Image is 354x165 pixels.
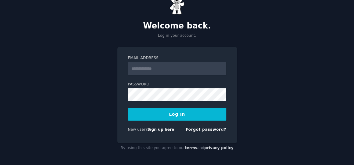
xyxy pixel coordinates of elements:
button: Log In [128,108,226,121]
a: terms [185,146,197,150]
label: Email Address [128,55,226,61]
span: New user? [128,127,148,132]
a: Sign up here [147,127,174,132]
label: Password [128,82,226,87]
h2: Welcome back. [117,21,237,31]
a: Forgot password? [186,127,226,132]
a: privacy policy [204,146,234,150]
div: By using this site you agree to our and [117,143,237,153]
p: Log in your account. [117,33,237,39]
